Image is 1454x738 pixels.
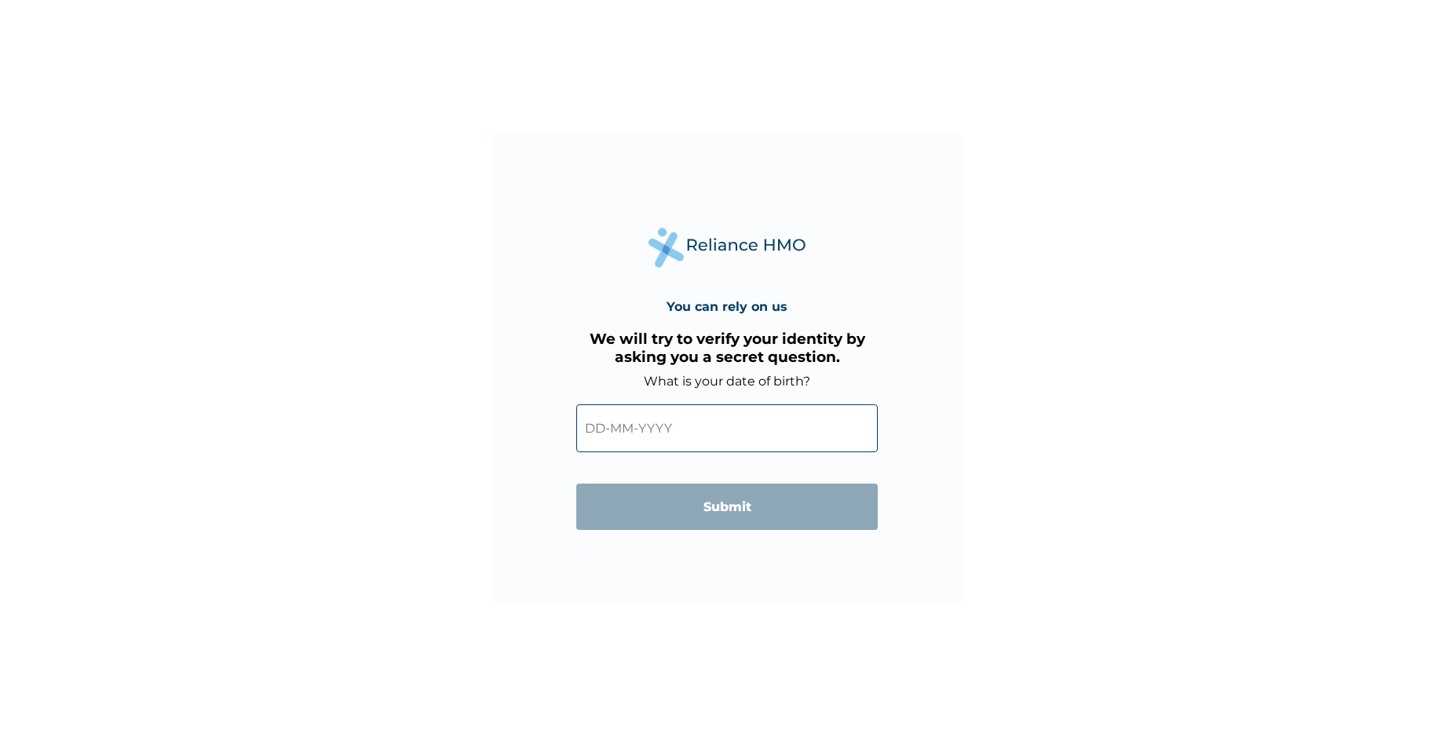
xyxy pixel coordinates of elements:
input: DD-MM-YYYY [576,404,878,452]
label: What is your date of birth? [644,374,810,389]
h3: We will try to verify your identity by asking you a secret question. [576,330,878,366]
h4: You can rely on us [667,299,787,314]
img: Reliance Health's Logo [648,228,806,268]
input: Submit [576,484,878,530]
